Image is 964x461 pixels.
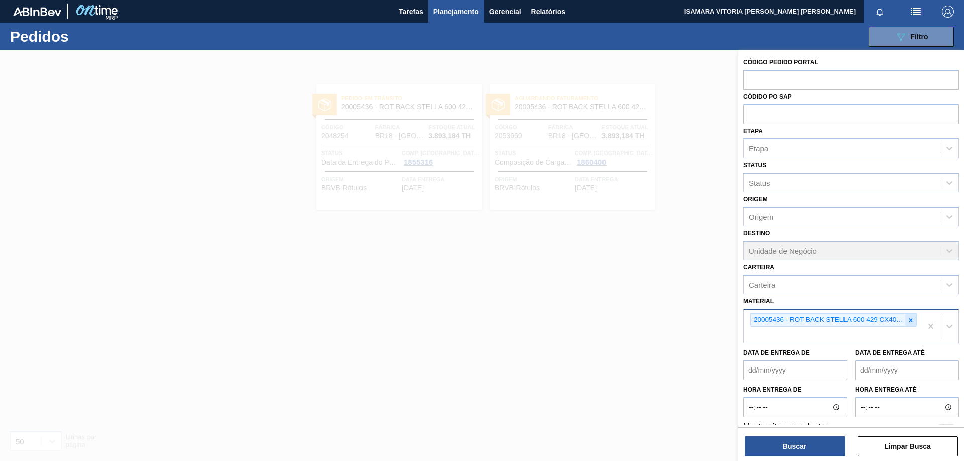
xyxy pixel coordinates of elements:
h1: Pedidos [10,31,160,42]
input: dd/mm/yyyy [855,360,959,380]
label: Data de Entrega de [743,349,810,356]
label: Mostrar itens pendentes [743,422,829,434]
img: Logout [942,6,954,18]
label: Hora entrega de [743,383,847,397]
img: TNhmsLtSVTkK8tSr43FrP2fwEKptu5GPRR3wAAAABJRU5ErkJggg== [13,7,61,16]
span: Planejamento [433,6,479,18]
input: dd/mm/yyyy [743,360,847,380]
label: Hora entrega até [855,383,959,397]
span: Relatórios [531,6,565,18]
div: 20005436 - ROT BACK STELLA 600 429 CX40MIL [751,314,905,326]
label: Origem [743,196,768,203]
label: Material [743,298,774,305]
span: Gerencial [489,6,521,18]
label: Destino [743,230,770,237]
button: Filtro [869,27,954,47]
label: Etapa [743,128,763,135]
label: Códido PO SAP [743,93,792,100]
img: userActions [910,6,922,18]
span: Tarefas [399,6,423,18]
label: Código Pedido Portal [743,59,818,66]
label: Carteira [743,264,774,271]
div: Status [749,179,770,187]
label: Data de Entrega até [855,349,925,356]
div: Etapa [749,144,768,153]
label: Status [743,162,766,169]
div: Carteira [749,280,775,289]
div: Origem [749,212,773,221]
button: Notificações [864,5,896,19]
span: Filtro [911,33,928,41]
